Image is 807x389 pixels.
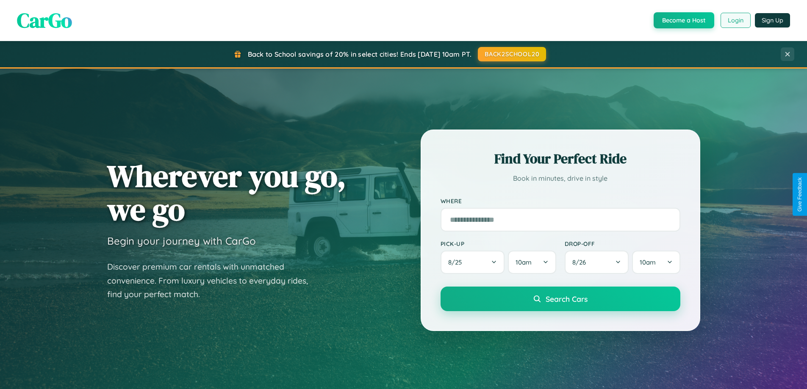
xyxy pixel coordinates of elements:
button: 10am [632,251,680,274]
h3: Begin your journey with CarGo [107,235,256,247]
span: Search Cars [546,294,588,303]
button: BACK2SCHOOL20 [478,47,546,61]
h2: Find Your Perfect Ride [441,149,680,168]
span: 10am [640,258,656,266]
p: Book in minutes, drive in style [441,172,680,185]
button: 8/25 [441,251,505,274]
button: 8/26 [565,251,629,274]
span: 10am [516,258,532,266]
button: Sign Up [755,13,790,28]
button: Login [721,13,751,28]
p: Discover premium car rentals with unmatched convenience. From luxury vehicles to everyday rides, ... [107,260,319,301]
div: Give Feedback [797,177,803,212]
label: Pick-up [441,240,556,247]
span: 8 / 25 [448,258,466,266]
button: Search Cars [441,287,680,311]
label: Where [441,197,680,204]
span: Back to School savings of 20% in select cities! Ends [DATE] 10am PT. [248,50,471,58]
h1: Wherever you go, we go [107,159,346,226]
label: Drop-off [565,240,680,247]
button: 10am [508,251,556,274]
span: CarGo [17,6,72,34]
span: 8 / 26 [572,258,590,266]
button: Become a Host [654,12,714,28]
